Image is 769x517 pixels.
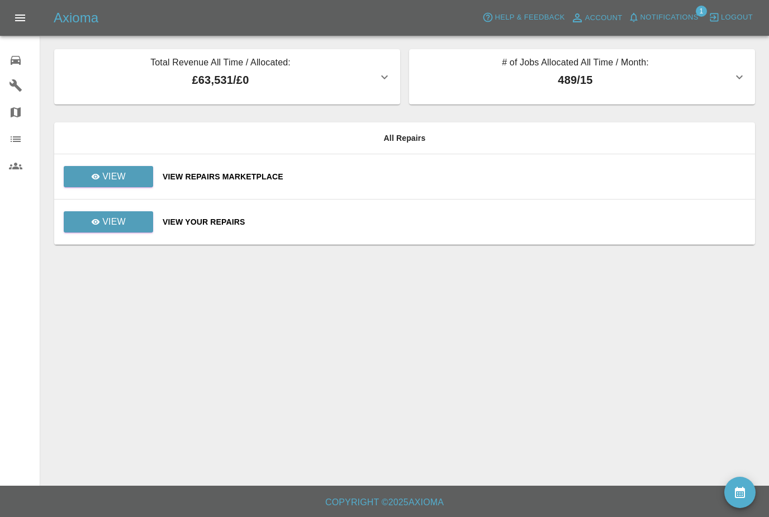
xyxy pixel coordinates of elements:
h6: Copyright © 2025 Axioma [9,495,760,510]
p: View [102,215,126,229]
span: 1 [696,6,707,17]
p: # of Jobs Allocated All Time / Month: [418,56,733,72]
button: Help & Feedback [480,9,567,26]
a: View Your Repairs [163,216,746,227]
button: # of Jobs Allocated All Time / Month:489/15 [409,49,755,105]
th: All Repairs [54,122,755,154]
p: £63,531 / £0 [63,72,378,88]
span: Logout [721,11,753,24]
p: View [102,170,126,183]
a: View [63,217,154,226]
button: Total Revenue All Time / Allocated:£63,531/£0 [54,49,400,105]
button: Notifications [625,9,701,26]
a: View Repairs Marketplace [163,171,746,182]
p: Total Revenue All Time / Allocated: [63,56,378,72]
button: availability [724,477,756,508]
span: Help & Feedback [495,11,564,24]
button: Logout [706,9,756,26]
span: Notifications [640,11,699,24]
span: Account [585,12,623,25]
a: View [64,211,153,233]
a: View [63,172,154,181]
p: 489 / 15 [418,72,733,88]
a: Account [568,9,625,27]
button: Open drawer [7,4,34,31]
h5: Axioma [54,9,98,27]
a: View [64,166,153,187]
